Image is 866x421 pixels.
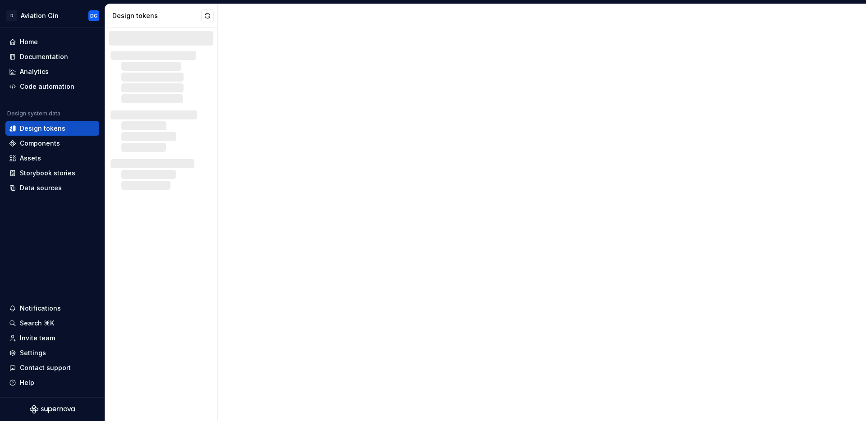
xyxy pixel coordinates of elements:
[2,6,103,25] button: DAviation GinDG
[6,10,17,21] div: D
[20,124,65,133] div: Design tokens
[20,37,38,46] div: Home
[20,82,74,91] div: Code automation
[21,11,59,20] div: Aviation Gin
[30,405,75,414] svg: Supernova Logo
[5,50,99,64] a: Documentation
[20,169,75,178] div: Storybook stories
[5,151,99,165] a: Assets
[90,12,97,19] div: DG
[5,79,99,94] a: Code automation
[5,181,99,195] a: Data sources
[5,361,99,375] button: Contact support
[5,64,99,79] a: Analytics
[20,319,54,328] div: Search ⌘K
[5,331,99,345] a: Invite team
[20,67,49,76] div: Analytics
[5,301,99,316] button: Notifications
[112,11,201,20] div: Design tokens
[20,183,62,192] div: Data sources
[20,304,61,313] div: Notifications
[20,139,60,148] div: Components
[7,110,60,117] div: Design system data
[20,378,34,387] div: Help
[5,136,99,151] a: Components
[20,334,55,343] div: Invite team
[20,348,46,357] div: Settings
[20,154,41,163] div: Assets
[5,35,99,49] a: Home
[5,166,99,180] a: Storybook stories
[5,346,99,360] a: Settings
[5,316,99,330] button: Search ⌘K
[5,375,99,390] button: Help
[20,363,71,372] div: Contact support
[20,52,68,61] div: Documentation
[5,121,99,136] a: Design tokens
